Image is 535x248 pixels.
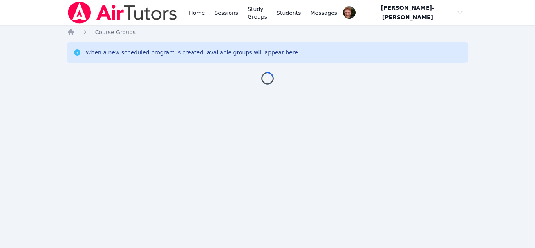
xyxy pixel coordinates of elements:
[95,28,136,36] a: Course Groups
[86,49,300,56] div: When a new scheduled program is created, available groups will appear here.
[67,28,468,36] nav: Breadcrumb
[311,9,338,17] span: Messages
[95,29,136,35] span: Course Groups
[67,2,178,24] img: Air Tutors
